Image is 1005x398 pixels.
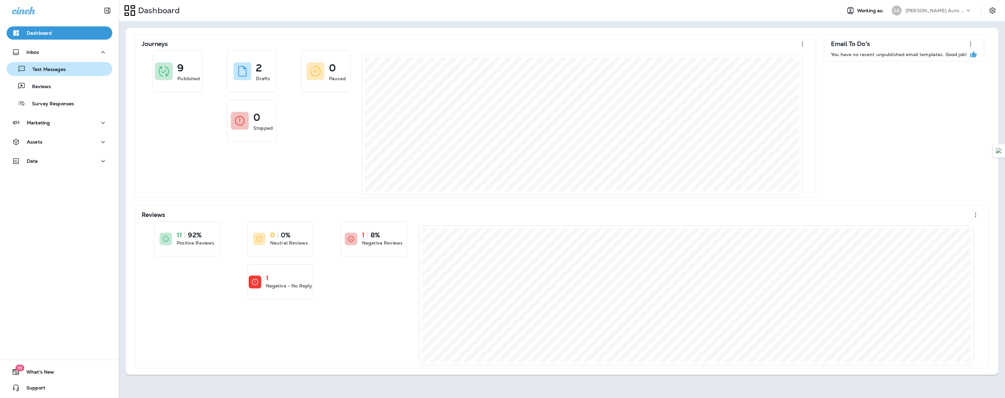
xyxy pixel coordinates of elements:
[27,120,50,125] p: Marketing
[15,365,24,371] span: 19
[25,101,74,107] p: Survey Responses
[20,369,54,377] span: What's New
[329,75,346,82] p: Paused
[253,114,260,121] p: 0
[857,8,885,14] span: Working as:
[26,50,39,55] p: Inbox
[7,381,112,394] button: Support
[266,282,312,289] p: Negative - No Reply
[7,154,112,168] button: Data
[177,75,200,82] p: Published
[281,232,290,238] p: 0%
[7,365,112,379] button: 19What's New
[987,5,998,17] button: Settings
[253,125,273,131] p: Stopped
[188,232,201,238] p: 92%
[7,116,112,129] button: Marketing
[329,65,336,71] p: 0
[362,232,365,238] p: 1
[7,46,112,59] button: Inbox
[27,139,42,145] p: Assets
[26,67,66,73] p: Text Messages
[906,8,965,13] p: [PERSON_NAME] Auto Service & Tire Pros
[27,158,38,164] p: Data
[27,30,52,36] p: Dashboard
[142,41,168,47] p: Journeys
[177,240,214,246] p: Positive Reviews
[371,232,380,238] p: 8%
[177,232,182,238] p: 11
[256,75,270,82] p: Drafts
[892,6,902,16] div: SA
[831,41,870,47] p: Email To Do's
[135,6,180,16] p: Dashboard
[7,135,112,149] button: Assets
[996,148,1002,154] img: Detect Auto
[98,4,117,17] button: Collapse Sidebar
[7,79,112,93] button: Reviews
[270,232,275,238] p: 0
[270,240,308,246] p: Neutral Reviews
[7,96,112,110] button: Survey Responses
[142,212,165,218] p: Reviews
[831,52,967,57] p: You have no recent unpublished email templates. Good job!
[20,385,45,393] span: Support
[25,84,51,90] p: Reviews
[256,65,262,71] p: 2
[7,62,112,76] button: Text Messages
[7,26,112,40] button: Dashboard
[266,275,269,281] p: 1
[177,65,184,71] p: 9
[362,240,403,246] p: Negative Reviews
